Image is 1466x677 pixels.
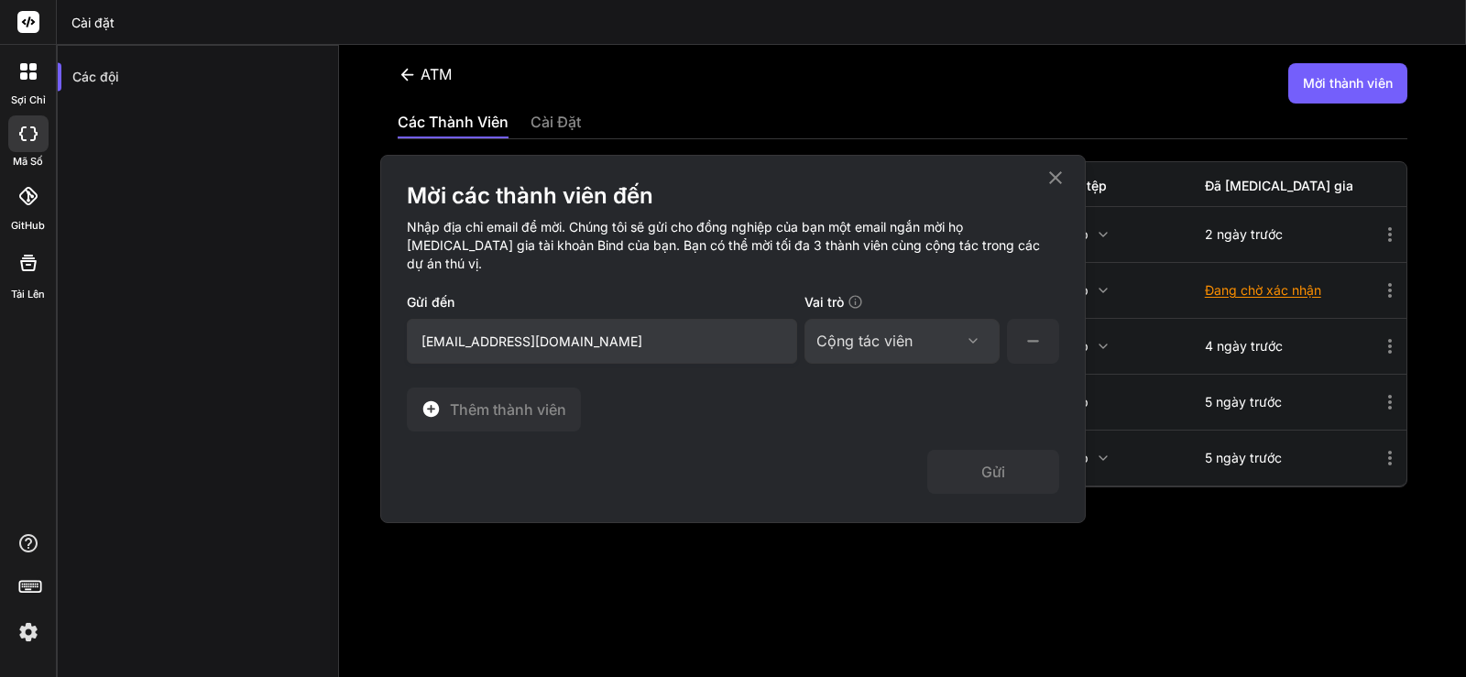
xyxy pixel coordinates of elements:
font: Gửi đến [407,294,454,310]
button: Gửi [927,450,1059,494]
button: Thêm thành viên [407,388,581,431]
font: Vai trò [804,294,844,310]
div: Cộng tác viên [816,330,988,352]
input: Nhập email của thành viên nhóm [407,319,797,364]
font: Nhập địa chỉ email để mời. Chúng tôi sẽ gửi cho đồng nghiệp của bạn một email ngắn mời họ [MEDICA... [407,219,1040,271]
font: Gửi [981,463,1005,481]
font: Thêm thành viên [450,400,566,419]
font: Mời các thành viên đến [407,182,653,209]
font: Cộng tác viên [816,332,913,350]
